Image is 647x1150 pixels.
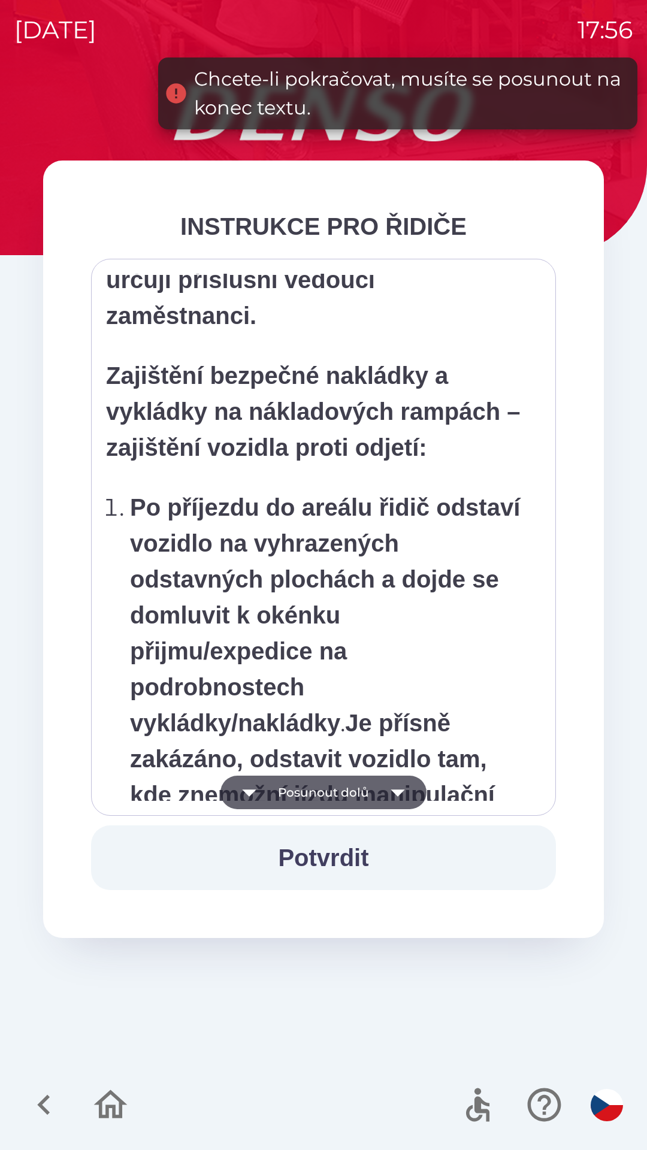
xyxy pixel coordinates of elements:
p: [DATE] [14,12,96,48]
div: INSTRUKCE PRO ŘIDIČE [91,208,556,244]
strong: Zajištění bezpečné nakládky a vykládky na nákladových rampách – zajištění vozidla proti odjetí: [106,362,520,461]
p: 17:56 [578,12,633,48]
img: Logo [43,84,604,141]
p: . Řidič je povinen při nájezdu na rampu / odjezdu z rampy dbát instrukcí od zaměstnanců skladu. [130,489,524,957]
button: Potvrdit [91,825,556,890]
strong: Pořadí aut při nakládce i vykládce určují příslušní vedoucí zaměstnanci. [106,231,491,329]
div: Chcete-li pokračovat, musíte se posunout na konec textu. [194,65,625,122]
strong: Po příjezdu do areálu řidič odstaví vozidlo na vyhrazených odstavných plochách a dojde se domluvi... [130,494,520,736]
img: cs flag [591,1089,623,1121]
button: Posunout dolů [220,776,427,809]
